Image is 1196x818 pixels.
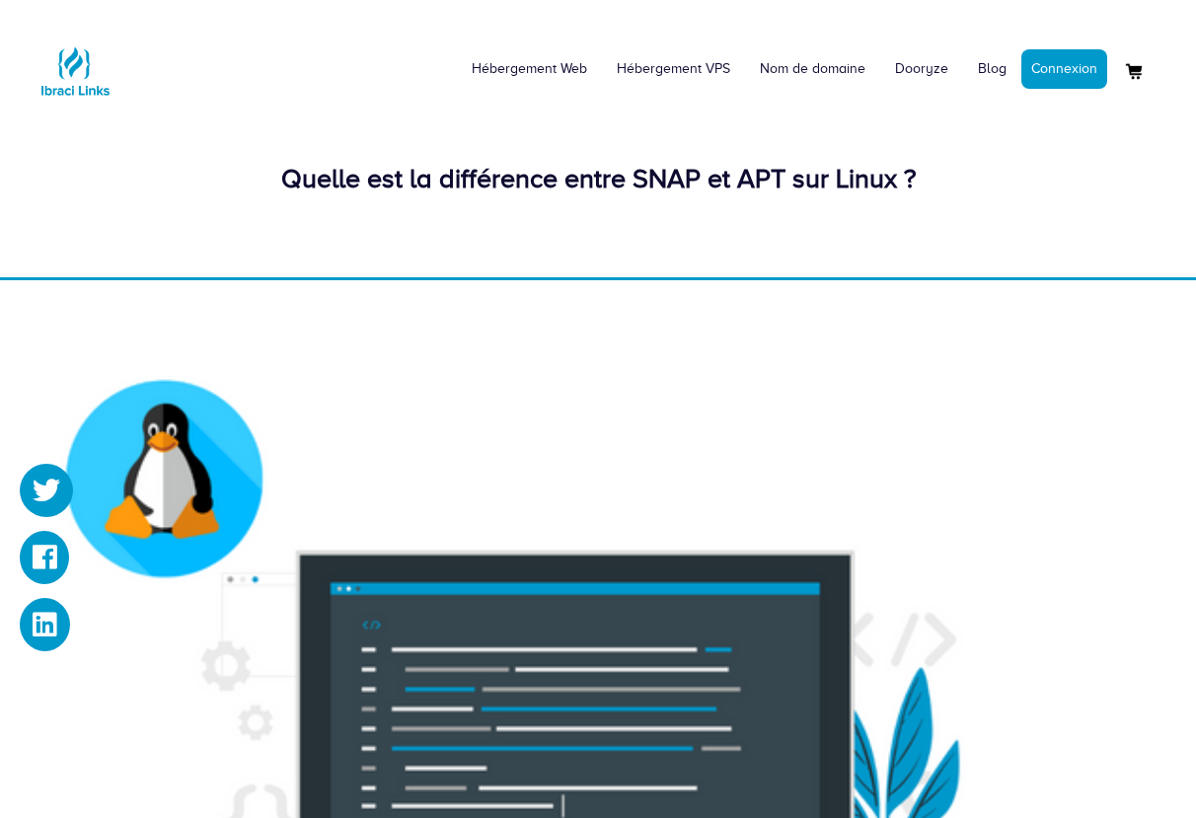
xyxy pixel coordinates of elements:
a: Hébergement VPS [602,39,745,99]
a: Nom de domaine [745,39,880,99]
a: Dooryze [880,39,963,99]
a: Logo Ibraci Links [36,15,114,111]
a: Hébergement Web [457,39,602,99]
img: Logo Ibraci Links [36,32,114,111]
a: Blog [963,39,1021,99]
a: Connexion [1021,49,1107,89]
div: Quelle est la différence entre SNAP et APT sur Linux ? [36,160,1160,198]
